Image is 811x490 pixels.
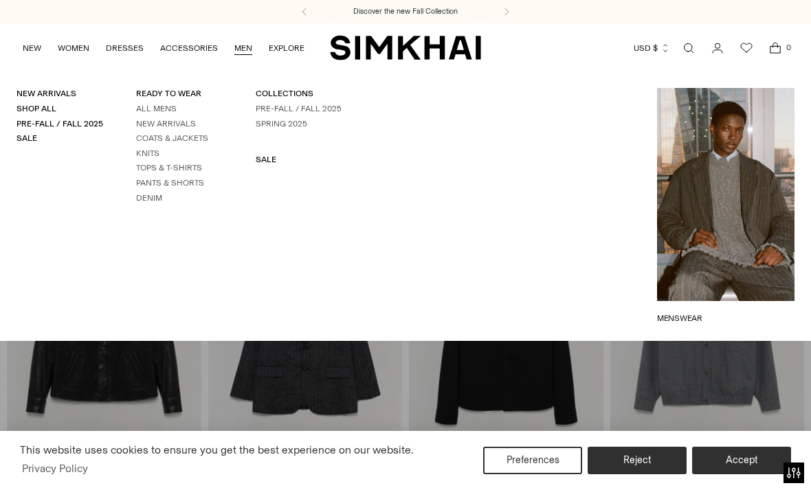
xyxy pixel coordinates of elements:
a: SIMKHAI [330,34,481,61]
a: Go to the account page [704,34,731,62]
a: EXPLORE [269,33,304,63]
button: Accept [692,447,791,474]
a: ACCESSORIES [160,33,218,63]
button: Preferences [483,447,582,474]
span: This website uses cookies to ensure you get the best experience on our website. [20,443,414,456]
button: Reject [588,447,687,474]
a: Wishlist [733,34,760,62]
a: Discover the new Fall Collection [353,6,458,17]
a: Open search modal [675,34,702,62]
a: NEW [23,33,41,63]
iframe: Sign Up via Text for Offers [11,438,138,479]
a: MEN [234,33,252,63]
button: USD $ [634,33,670,63]
a: Open cart modal [762,34,789,62]
a: WOMEN [58,33,89,63]
a: DRESSES [106,33,144,63]
span: 0 [782,41,795,54]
